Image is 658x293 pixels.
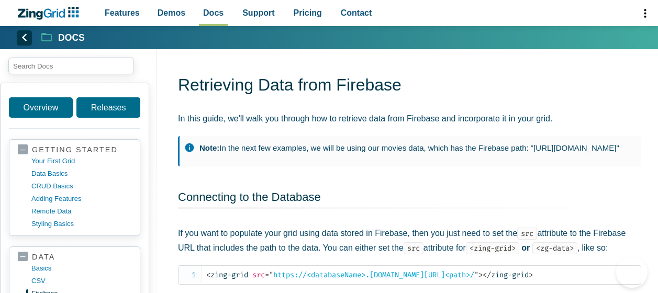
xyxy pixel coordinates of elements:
span: </ [483,271,491,279]
span: Pricing [294,6,322,20]
code: src [404,242,423,254]
span: Demos [158,6,185,20]
strong: Note: [199,143,219,152]
a: adding features [31,193,131,205]
a: Overview [9,97,73,118]
span: Features [105,6,140,20]
span: Support [242,6,274,20]
a: styling basics [31,218,131,230]
span: Contact [341,6,372,20]
a: remote data [31,205,131,218]
p: In the next few examples, we will be using our movies data, which has the Firebase path: "[URL][D... [199,141,631,155]
a: CRUD basics [31,180,131,193]
a: Releases [76,97,140,118]
a: Docs [41,31,85,44]
span: > [529,271,533,279]
p: If you want to populate your grid using data stored in Firebase, then you just need to set the at... [178,226,641,254]
a: data [18,252,131,262]
span: < [206,271,210,279]
span: = [265,271,269,279]
strong: or [521,243,530,252]
span: > [478,271,483,279]
a: CSV [31,275,131,287]
code: <zg-data> [532,242,577,254]
a: your first grid [31,155,131,167]
a: ZingChart Logo. Click to return to the homepage [17,7,84,20]
span: zing-grid [206,271,248,279]
span: src [252,271,265,279]
iframe: Toggle Customer Support [616,256,648,288]
code: <zing-grid> [466,242,519,254]
a: getting started [18,145,131,155]
a: basics [31,262,131,275]
a: data basics [31,167,131,180]
span: https://<databaseName>.[DOMAIN_NAME][URL]<path>/ [265,271,478,279]
h1: Retrieving Data from Firebase [178,74,641,98]
span: " [474,271,478,279]
span: " [269,271,273,279]
code: src [517,228,537,240]
p: In this guide, we'll walk you through how to retrieve data from Firebase and incorporate it in yo... [178,111,641,126]
input: search input [8,58,134,74]
span: zing-grid [483,271,529,279]
a: Connecting to the Database [178,190,321,204]
span: Docs [203,6,224,20]
strong: Docs [58,33,85,43]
